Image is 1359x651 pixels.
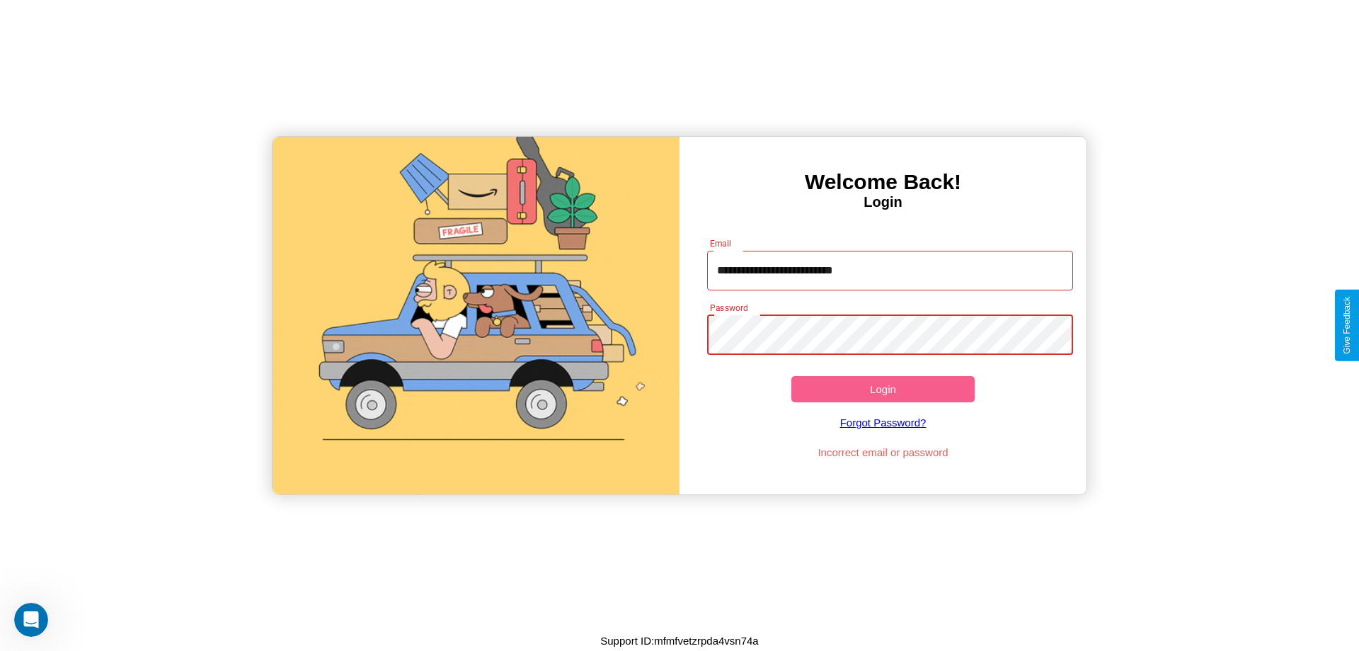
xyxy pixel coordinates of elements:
a: Forgot Password? [700,402,1067,443]
label: Email [710,237,732,249]
button: Login [791,376,975,402]
div: Give Feedback [1342,297,1352,354]
label: Password [710,302,747,314]
h3: Welcome Back! [679,170,1086,194]
p: Incorrect email or password [700,443,1067,462]
p: Support ID: mfmfvetzrpda4vsn74a [600,631,758,650]
h4: Login [679,194,1086,210]
img: gif [273,137,679,494]
iframe: Intercom live chat [14,603,48,637]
